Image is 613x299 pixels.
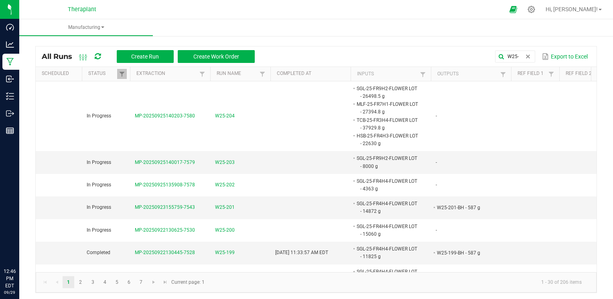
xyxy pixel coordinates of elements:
[540,50,590,63] button: Export to Excel
[135,276,147,288] a: Page 7
[566,71,594,77] a: Ref Field 2Sortable
[6,127,14,135] inline-svg: Reports
[355,116,419,132] li: TCB-25-FR3H4-FLOWER LOT - 37929.8 g
[504,2,522,17] span: Open Ecommerce Menu
[68,6,96,13] span: Theraplant
[87,227,111,233] span: In Progress
[526,6,536,13] div: Manage settings
[431,81,511,152] td: -
[63,276,74,288] a: Page 1
[355,154,419,170] li: SGL-25-FR9H2-FLOWER LOT - 8000 g
[42,50,261,63] div: All Runs
[418,69,428,79] a: Filter
[135,113,195,119] span: MP-20250925140203-7580
[111,276,123,288] a: Page 5
[355,268,419,283] li: SGL-25-FR4H4-FLOWER LOT - 13115 g
[87,182,111,188] span: In Progress
[436,204,499,212] li: W25-201-BH - 587 g
[123,276,135,288] a: Page 6
[135,182,195,188] span: MP-20250925135908-7578
[277,71,347,77] a: Completed AtSortable
[19,19,153,36] a: Manufacturing
[36,272,597,293] kendo-pager: Current page: 1
[87,276,99,288] a: Page 3
[197,69,207,79] a: Filter
[431,151,511,174] td: -
[215,272,235,279] span: W25-198
[6,109,14,117] inline-svg: Outbound
[436,249,499,257] li: W25-199-BH - 587 g
[8,235,32,259] iframe: Resource center
[217,71,257,77] a: Run NameSortable
[215,226,235,234] span: W25-200
[148,276,159,288] a: Go to the next page
[4,268,16,289] p: 12:46 PM EDT
[215,181,235,189] span: W25-202
[87,113,111,119] span: In Progress
[75,276,86,288] a: Page 2
[117,50,174,63] button: Create Run
[178,50,255,63] button: Create Work Order
[546,6,598,12] span: Hi, [PERSON_NAME]!
[6,23,14,31] inline-svg: Dashboard
[6,75,14,83] inline-svg: Inbound
[87,250,110,255] span: Completed
[275,250,328,255] span: [DATE] 11:33:57 AM EDT
[117,69,127,79] a: Filter
[135,227,195,233] span: MP-20250922130625-7530
[498,69,508,79] a: Filter
[19,24,153,31] span: Manufacturing
[518,71,546,77] a: Ref Field 1Sortable
[150,279,157,285] span: Go to the next page
[431,67,511,81] th: Outputs
[215,112,235,120] span: W25-204
[131,53,159,60] span: Create Run
[215,204,235,211] span: W25-201
[546,69,556,79] a: Filter
[351,67,431,81] th: Inputs
[6,58,14,66] inline-svg: Manufacturing
[87,204,111,210] span: In Progress
[88,71,117,77] a: StatusSortable
[135,160,195,165] span: MP-20250925140017-7579
[436,271,499,279] li: W25-198-BH - 655 g
[431,174,511,196] td: -
[495,51,535,63] input: Search by Run Name, Extraction, Machine, or Lot Number
[4,289,16,295] p: 09/29
[355,177,419,193] li: SGL-25-FR4H4-FLOWER LOT - 4363 g
[215,159,235,166] span: W25-203
[215,249,235,257] span: W25-199
[42,71,79,77] a: ScheduledSortable
[162,279,168,285] span: Go to the last page
[525,53,531,60] span: clear
[135,204,195,210] span: MP-20250923155759-7543
[355,100,419,116] li: MLF-25-FR7H1-FLOWER LOT - 27394.8 g
[87,160,111,165] span: In Progress
[355,200,419,215] li: SGL-25-FR4H4-FLOWER LOT - 14872 g
[193,53,239,60] span: Create Work Order
[431,219,511,242] td: -
[159,276,171,288] a: Go to the last page
[135,250,195,255] span: MP-20250922130445-7528
[99,276,111,288] a: Page 4
[24,234,33,243] iframe: Resource center unread badge
[209,276,588,289] kendo-pager-info: 1 - 30 of 206 items
[355,132,419,147] li: HSB-25-FR4H3-FLOWER LOT - 22630 g
[6,40,14,48] inline-svg: Analytics
[136,71,197,77] a: ExtractionSortable
[355,85,419,100] li: SGL-25-FR9H2-FLOWER LOT - 26498.5 g
[355,245,419,261] li: SGL-25-FR4H4-FLOWER LOT - 11825 g
[355,222,419,238] li: SGL-25-FR4H4-FLOWER LOT - 15060 g
[258,69,267,79] a: Filter
[6,92,14,100] inline-svg: Inventory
